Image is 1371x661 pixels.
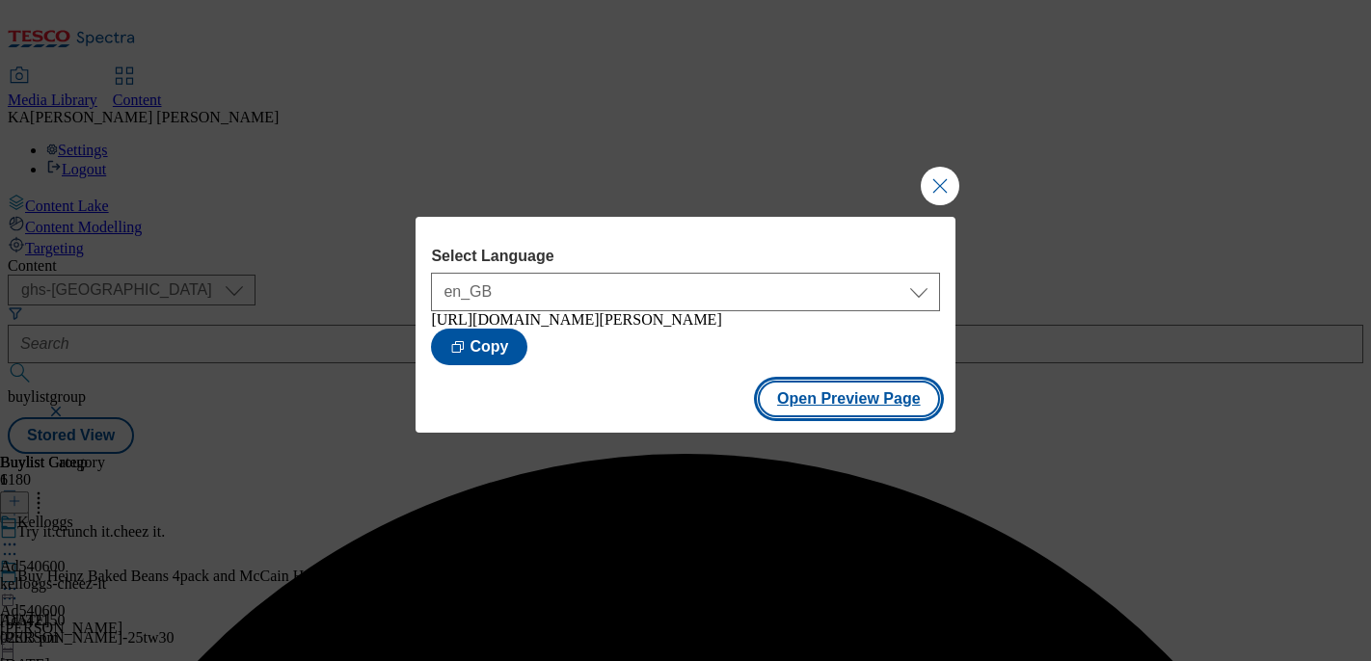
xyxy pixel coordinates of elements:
[431,248,939,265] label: Select Language
[921,167,959,205] button: Close Modal
[416,217,954,433] div: Modal
[431,311,939,329] div: [URL][DOMAIN_NAME][PERSON_NAME]
[758,381,940,417] button: Open Preview Page
[431,329,527,365] button: Copy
